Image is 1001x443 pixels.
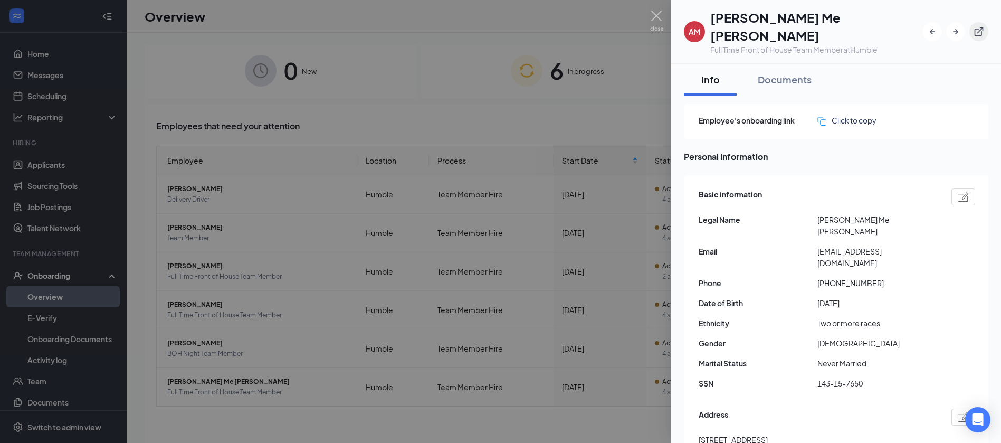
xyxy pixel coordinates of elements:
[965,407,990,432] div: Open Intercom Messenger
[817,378,936,389] span: 143-15-7650
[946,22,965,41] button: ArrowRight
[699,115,817,126] span: Employee's onboarding link
[699,188,762,205] span: Basic information
[927,26,938,37] svg: ArrowLeftNew
[758,73,812,86] div: Documents
[950,26,961,37] svg: ArrowRight
[817,317,936,329] span: Two or more races
[710,8,923,44] h1: [PERSON_NAME] Me [PERSON_NAME]
[699,378,817,389] span: SSN
[684,150,988,163] span: Personal information
[689,26,700,37] div: AM
[699,409,728,426] span: Address
[817,117,826,126] img: click-to-copy.71757273a98fde459dfc.svg
[817,214,936,237] span: [PERSON_NAME] Me [PERSON_NAME]
[817,357,936,369] span: Never Married
[699,317,817,329] span: Ethnicity
[817,337,936,349] span: [DEMOGRAPHIC_DATA]
[969,22,988,41] button: ExternalLink
[699,214,817,225] span: Legal Name
[699,277,817,289] span: Phone
[923,22,942,41] button: ArrowLeftNew
[699,337,817,349] span: Gender
[817,246,936,269] span: [EMAIL_ADDRESS][DOMAIN_NAME]
[699,246,817,257] span: Email
[710,44,923,55] div: Full Time Front of House Team Member at Humble
[699,357,817,369] span: Marital Status
[974,26,984,37] svg: ExternalLink
[817,297,936,309] span: [DATE]
[817,115,876,126] button: Click to copy
[699,297,817,309] span: Date of Birth
[694,73,726,86] div: Info
[817,277,936,289] span: [PHONE_NUMBER]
